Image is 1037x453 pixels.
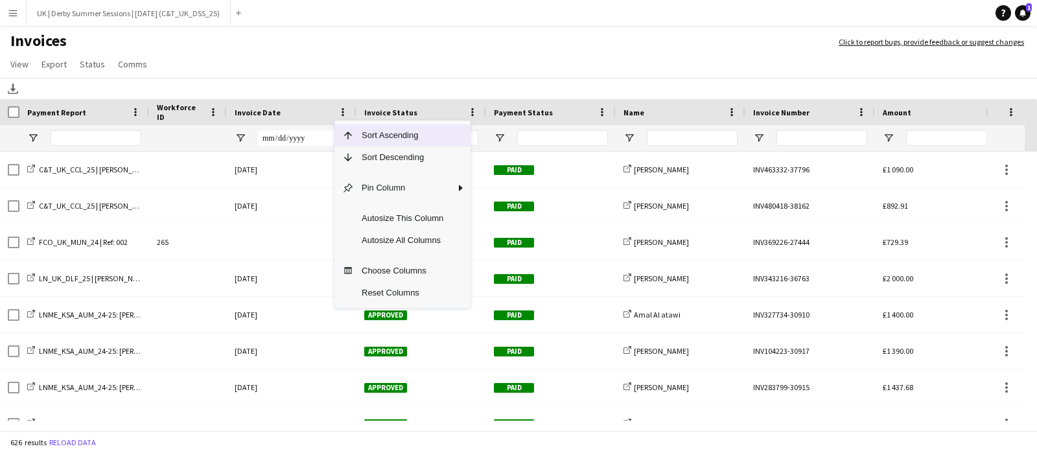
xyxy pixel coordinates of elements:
[39,419,234,428] span: LNME_KSA_AUM_24-25: [PERSON_NAME] | [PERSON_NAME]
[149,224,227,260] div: 265
[227,261,356,296] div: [DATE]
[634,237,689,247] span: [PERSON_NAME]
[27,346,234,356] a: LNME_KSA_AUM_24-25: [PERSON_NAME] | [PERSON_NAME]
[39,165,154,174] span: C&T_UK_CCL_25 | [PERSON_NAME]
[227,333,356,369] div: [DATE]
[227,152,356,187] div: [DATE]
[27,310,226,319] a: LNME_KSA_AUM_24-25: [PERSON_NAME] | Amal Al Atawi
[883,165,913,174] span: £1 090.00
[494,274,534,284] span: Paid
[494,165,534,175] span: Paid
[227,369,356,405] div: [DATE]
[235,132,246,144] button: Open Filter Menu
[745,369,875,405] div: INV283799-30915
[494,202,534,211] span: Paid
[354,146,451,168] span: Sort Descending
[745,297,875,332] div: INV327734-30910
[839,36,1024,48] a: Click to report bugs, provide feedback or suggest changes
[118,58,147,70] span: Comms
[354,124,451,146] span: Sort Ascending
[39,273,202,283] span: LN_UK_DLF_25 | [PERSON_NAME] | Advance Days
[80,58,105,70] span: Status
[883,382,913,392] span: £1 437.68
[157,102,204,122] span: Workforce ID
[634,382,689,392] span: [PERSON_NAME]
[27,382,234,392] a: LNME_KSA_AUM_24-25: [PERSON_NAME] | [PERSON_NAME]
[354,282,451,304] span: Reset Columns
[494,419,534,429] span: Paid
[745,224,875,260] div: INV369226-27444
[1026,3,1032,12] span: 1
[354,177,451,199] span: Pin Column
[39,237,128,247] span: FCO_UK_MUN_24 | Ref: 002
[883,132,894,144] button: Open Filter Menu
[258,130,349,146] input: Invoice Date Filter Input
[36,56,72,73] a: Export
[27,237,128,247] a: FCO_UK_MUN_24 | Ref: 002
[906,130,997,146] input: Amount Filter Input
[354,260,451,282] span: Choose Columns
[75,56,110,73] a: Status
[10,58,29,70] span: View
[745,261,875,296] div: INV343216-36763
[623,108,644,117] span: Name
[41,58,67,70] span: Export
[364,347,407,356] span: Approved
[39,346,234,356] span: LNME_KSA_AUM_24-25: [PERSON_NAME] | [PERSON_NAME]
[27,108,86,117] span: Payment Report
[753,132,765,144] button: Open Filter Menu
[745,152,875,187] div: INV463332-37796
[494,132,506,144] button: Open Filter Menu
[1015,5,1031,21] a: 1
[745,333,875,369] div: INV104223-30917
[39,382,234,392] span: LNME_KSA_AUM_24-25: [PERSON_NAME] | [PERSON_NAME]
[494,383,534,393] span: Paid
[5,81,21,97] app-action-btn: Download
[883,237,908,247] span: £729.39
[227,297,356,332] div: [DATE]
[47,436,99,450] button: Reload data
[883,346,913,356] span: £1 390.00
[364,108,417,117] span: Invoice Status
[883,201,908,211] span: £892.91
[227,406,356,441] div: [DATE]
[27,419,234,428] a: LNME_KSA_AUM_24-25: [PERSON_NAME] | [PERSON_NAME]
[39,201,154,211] span: C&T_UK_CCL_25 | [PERSON_NAME]
[634,273,689,283] span: [PERSON_NAME]
[883,273,913,283] span: £2 000.00
[39,310,226,319] span: LNME_KSA_AUM_24-25: [PERSON_NAME] | Amal Al Atawi
[27,132,39,144] button: Open Filter Menu
[634,419,689,428] span: [PERSON_NAME]
[27,1,231,26] button: UK | Derby Summer Sessions | [DATE] (C&T_UK_DSS_25)
[634,310,681,319] span: Amal Al atawi
[364,383,407,393] span: Approved
[27,201,154,211] a: C&T_UK_CCL_25 | [PERSON_NAME]
[354,207,451,229] span: Autosize This Column
[494,347,534,356] span: Paid
[753,108,810,117] span: Invoice Number
[634,201,689,211] span: [PERSON_NAME]
[883,108,911,117] span: Amount
[364,310,407,320] span: Approved
[113,56,152,73] a: Comms
[51,130,141,146] input: Payment Report Filter Input
[883,310,913,319] span: £1 400.00
[494,310,534,320] span: Paid
[494,238,534,248] span: Paid
[227,188,356,224] div: [DATE]
[634,346,689,356] span: [PERSON_NAME]
[623,132,635,144] button: Open Filter Menu
[776,130,867,146] input: Invoice Number Filter Input
[354,229,451,251] span: Autosize All Columns
[634,165,689,174] span: [PERSON_NAME]
[334,121,471,308] div: Column Menu
[27,165,154,174] a: C&T_UK_CCL_25 | [PERSON_NAME]
[647,130,738,146] input: Name Filter Input
[235,108,281,117] span: Invoice Date
[5,56,34,73] a: View
[494,108,553,117] span: Payment Status
[364,419,407,429] span: Approved
[745,188,875,224] div: INV480418-38162
[745,406,875,441] div: INV326497-30912
[883,419,913,428] span: £1 400.00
